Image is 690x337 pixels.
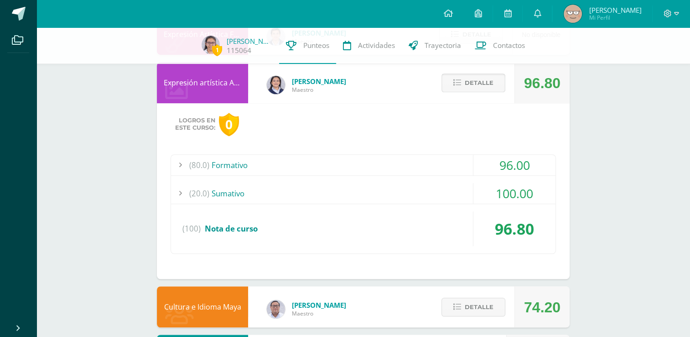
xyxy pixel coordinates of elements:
div: 74.20 [524,287,560,328]
a: 115064 [227,46,251,55]
button: Detalle [441,74,505,92]
img: 799791cd4ec4703767168e1db4dfe2dd.png [267,76,285,94]
button: Detalle [441,298,505,316]
span: Nota de curso [205,223,258,234]
img: 9f4b94e99bd453ca0c7e9e26828c986f.png [202,36,220,54]
a: Punteos [279,27,336,64]
span: Maestro [292,86,346,94]
span: (100) [182,211,201,246]
div: 96.80 [524,63,560,104]
span: (80.0) [189,155,209,175]
a: [PERSON_NAME] [227,37,272,46]
a: Trayectoria [402,27,468,64]
div: 100.00 [473,183,555,204]
span: Contactos [493,41,525,50]
div: Expresión artística ARTES PLÁSTICAS [157,62,248,103]
a: Actividades [336,27,402,64]
span: Actividades [358,41,395,50]
span: Detalle [465,299,493,316]
span: 1 [212,44,222,56]
span: Logros en este curso: [175,117,215,132]
span: [PERSON_NAME] [589,5,641,15]
a: Contactos [468,27,532,64]
div: 96.80 [473,211,555,246]
div: 96.00 [473,155,555,175]
img: 5778bd7e28cf89dedf9ffa8080fc1cd8.png [267,300,285,318]
span: Punteos [303,41,329,50]
span: Detalle [465,74,493,91]
span: [PERSON_NAME] [292,300,346,310]
div: Formativo [171,155,555,175]
span: (20.0) [189,183,209,204]
span: Mi Perfil [589,14,641,21]
span: Maestro [292,310,346,317]
span: Trayectoria [425,41,461,50]
img: b08fa849ce700c2446fec7341b01b967.png [564,5,582,23]
div: 0 [219,113,239,136]
div: Sumativo [171,183,555,204]
div: Cultura e Idioma Maya [157,286,248,327]
span: [PERSON_NAME] [292,77,346,86]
